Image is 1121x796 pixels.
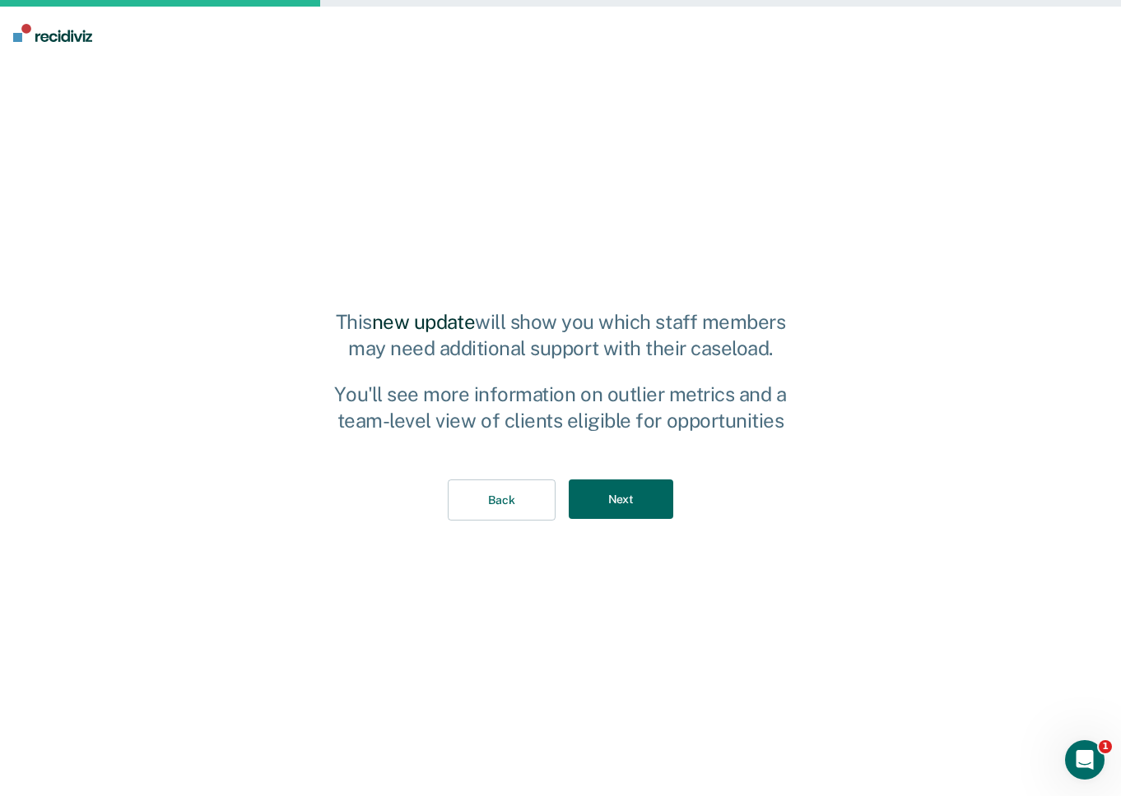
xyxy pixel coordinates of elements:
p: You'll see more information on outlier metrics and a team-level view of clients eligible for oppo... [333,381,789,433]
img: Recidiviz [13,24,92,42]
button: Back [448,479,555,521]
p: This will show you which staff members may need additional support with their caseload. [333,308,789,361]
strong: new update [372,310,475,333]
iframe: Intercom live chat [1065,740,1105,780]
button: Next [569,479,673,520]
span: 1 [1099,740,1112,753]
